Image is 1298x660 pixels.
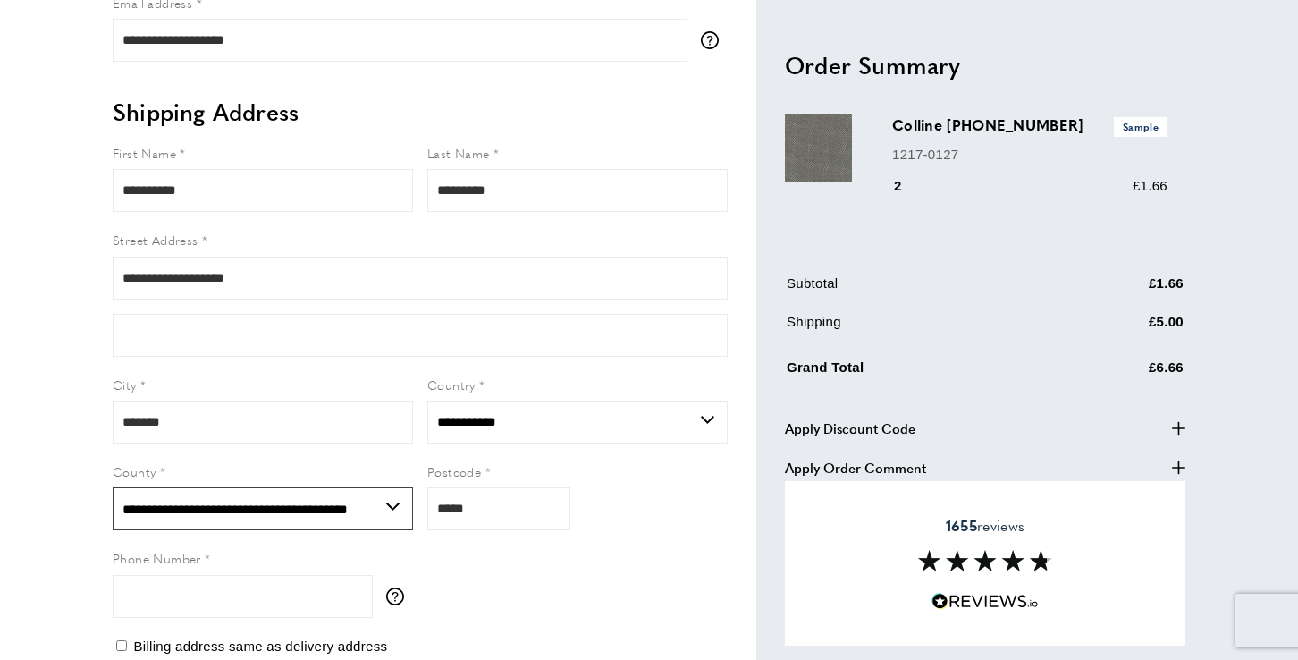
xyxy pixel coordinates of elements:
img: Reviews section [918,550,1052,571]
button: More information [701,31,728,49]
button: More information [386,588,413,605]
span: Billing address same as delivery address [133,639,387,654]
td: Grand Total [787,353,1058,392]
td: £6.66 [1060,353,1184,392]
img: Reviews.io 5 stars [931,593,1039,610]
img: Colline 2 1217-0127 [785,114,852,182]
p: 1217-0127 [892,143,1167,165]
span: Phone Number [113,549,201,567]
h2: Shipping Address [113,96,728,128]
h2: Order Summary [785,48,1185,80]
span: Last Name [427,144,490,162]
input: Billing address same as delivery address [116,640,127,651]
td: Subtotal [787,273,1058,308]
span: First Name [113,144,176,162]
td: £5.00 [1060,311,1184,346]
span: City [113,376,137,393]
td: Shipping [787,311,1058,346]
span: Country [427,376,476,393]
td: £1.66 [1060,273,1184,308]
span: £1.66 [1133,178,1167,193]
span: Sample [1114,117,1167,136]
strong: 1655 [946,515,977,536]
h3: Colline [PHONE_NUMBER] [892,114,1167,136]
span: reviews [946,517,1024,535]
div: 2 [892,175,927,197]
span: Apply Order Comment [785,456,926,478]
span: Postcode [427,462,481,480]
span: Street Address [113,231,198,249]
span: Apply Discount Code [785,417,915,438]
span: County [113,462,156,480]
